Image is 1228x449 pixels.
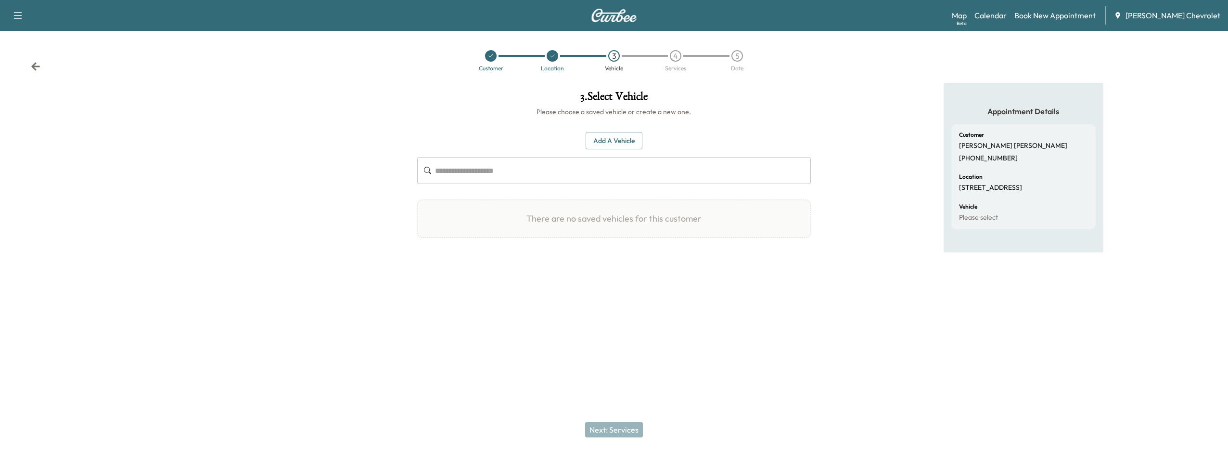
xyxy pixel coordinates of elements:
[959,132,984,138] h6: Customer
[959,154,1018,163] p: [PHONE_NUMBER]
[586,132,642,150] button: Add a Vehicle
[605,66,623,71] div: Vehicle
[417,199,811,238] div: There are no saved vehicles for this customer
[959,213,998,222] p: Please select
[591,9,637,22] img: Curbee Logo
[479,66,503,71] div: Customer
[957,20,967,27] div: Beta
[417,107,811,117] h6: Please choose a saved vehicle or create a new one.
[951,106,1096,117] h5: Appointment Details
[952,10,967,21] a: MapBeta
[731,66,743,71] div: Date
[974,10,1007,21] a: Calendar
[541,66,564,71] div: Location
[417,91,811,107] h1: 3 . Select Vehicle
[1014,10,1096,21] a: Book New Appointment
[1126,10,1220,21] span: [PERSON_NAME] Chevrolet
[31,62,40,71] div: Back
[959,142,1067,150] p: [PERSON_NAME] [PERSON_NAME]
[670,50,681,62] div: 4
[959,204,977,210] h6: Vehicle
[959,184,1022,192] p: [STREET_ADDRESS]
[665,66,686,71] div: Services
[608,50,620,62] div: 3
[731,50,743,62] div: 5
[959,174,983,180] h6: Location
